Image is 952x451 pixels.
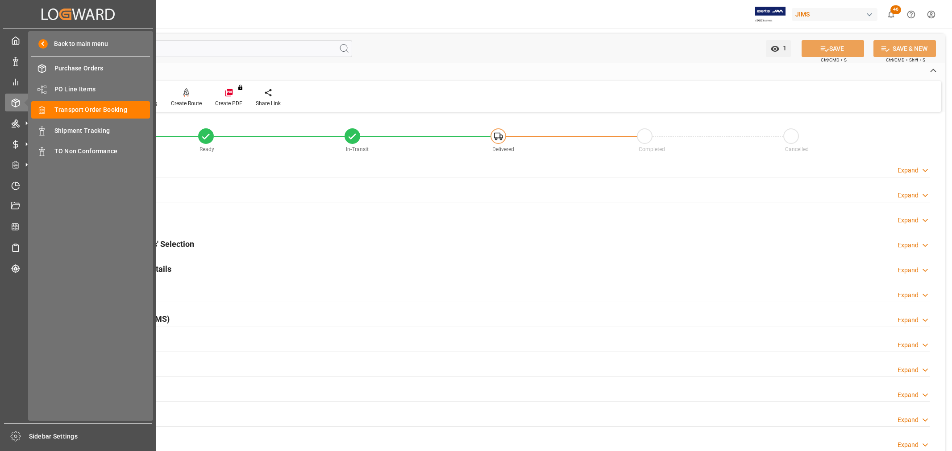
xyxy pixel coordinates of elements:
a: Timeslot Management V2 [5,176,151,194]
input: Search Fields [41,40,352,57]
div: Expand [898,216,919,225]
a: My Cockpit [5,32,151,49]
a: CO2 Calculator [5,218,151,235]
button: JIMS [792,6,881,23]
div: Expand [898,191,919,200]
a: Purchase Orders [31,60,150,77]
div: Expand [898,166,919,175]
div: Expand [898,390,919,400]
div: Expand [898,266,919,275]
div: Expand [898,241,919,250]
div: Share Link [256,99,281,107]
span: Completed [639,146,665,152]
a: Data Management [5,52,151,70]
span: Ready [200,146,214,152]
a: My Reports [5,73,151,90]
button: SAVE & NEW [873,40,936,57]
div: Expand [898,316,919,325]
button: SAVE [802,40,864,57]
span: Sidebar Settings [29,432,153,441]
span: Transport Order Booking [54,105,150,115]
a: TO Non Conformance [31,143,150,160]
button: open menu [766,40,791,57]
span: Shipment Tracking [54,126,150,135]
a: Tracking Shipment [5,259,151,277]
span: Cancelled [785,146,809,152]
span: 1 [780,45,786,52]
div: Expand [898,440,919,450]
span: Ctrl/CMD + Shift + S [886,57,925,63]
span: Back to main menu [48,39,108,49]
a: Transport Order Booking [31,101,150,119]
a: PO Line Items [31,80,150,98]
div: Create Route [171,99,202,107]
div: Expand [898,340,919,350]
span: 46 [890,5,901,14]
img: Exertis%20JAM%20-%20Email%20Logo.jpg_1722504956.jpg [755,7,786,22]
a: Document Management [5,197,151,215]
span: Ctrl/CMD + S [821,57,847,63]
span: Delivered [492,146,514,152]
span: In-Transit [346,146,369,152]
span: Purchase Orders [54,64,150,73]
div: Expand [898,365,919,375]
span: TO Non Conformance [54,147,150,156]
button: show 46 new notifications [881,4,901,25]
span: PO Line Items [54,85,150,94]
div: Expand [898,291,919,300]
div: Expand [898,415,919,425]
div: JIMS [792,8,877,21]
a: Sailing Schedules [5,239,151,256]
button: Help Center [901,4,921,25]
a: Shipment Tracking [31,122,150,139]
